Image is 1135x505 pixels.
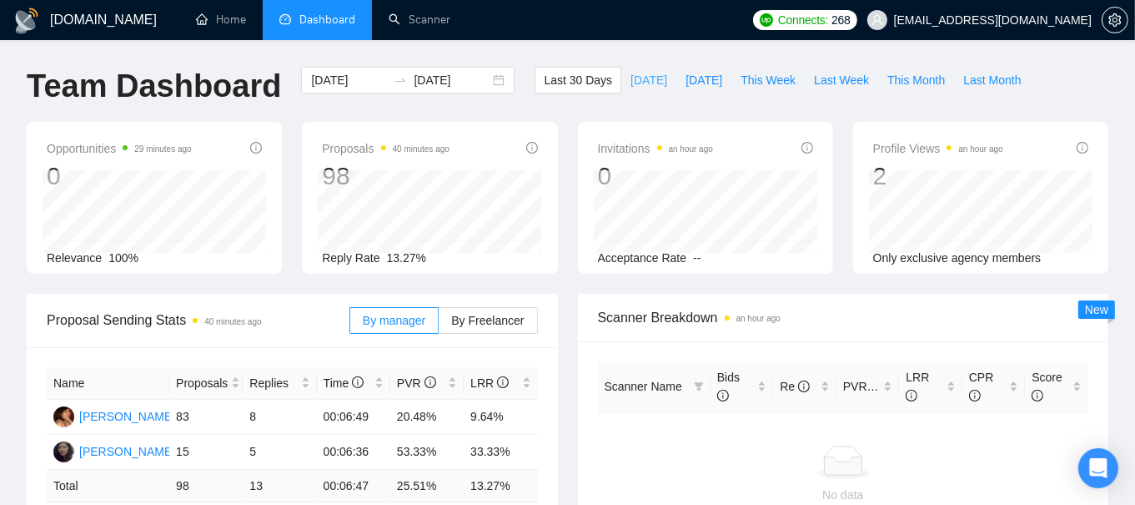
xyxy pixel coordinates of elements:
[363,314,425,327] span: By manager
[963,71,1021,89] span: Last Month
[778,11,828,29] span: Connects:
[322,251,379,265] span: Reply Rate
[497,376,509,388] span: info-circle
[299,13,355,27] span: Dashboard
[1102,13,1127,27] span: setting
[322,139,449,159] span: Proposals
[694,381,704,391] span: filter
[1102,7,1128,33] button: setting
[169,400,243,435] td: 83
[906,371,929,402] span: LRR
[47,160,192,192] div: 0
[717,371,740,402] span: Bids
[958,144,1002,154] time: an hour ago
[387,251,426,265] span: 13.27%
[686,71,722,89] span: [DATE]
[47,367,169,400] th: Name
[169,470,243,502] td: 98
[250,142,262,154] span: info-circle
[814,71,869,89] span: Last Week
[47,251,102,265] span: Relevance
[843,380,882,393] span: PVR
[693,251,701,265] span: --
[389,13,450,27] a: searchScanner
[598,160,713,192] div: 0
[717,390,729,401] span: info-circle
[169,435,243,470] td: 15
[27,67,281,106] h1: Team Dashboard
[969,371,994,402] span: CPR
[873,251,1042,265] span: Only exclusive agency members
[1032,371,1062,402] span: Score
[451,314,524,327] span: By Freelancer
[1102,13,1128,27] a: setting
[317,470,390,502] td: 00:06:47
[736,314,781,323] time: an hour ago
[801,142,813,154] span: info-circle
[394,73,407,87] span: swap-right
[760,13,773,27] img: upwork-logo.png
[464,470,537,502] td: 13.27 %
[598,307,1089,328] span: Scanner Breakdown
[780,380,810,393] span: Re
[605,380,682,393] span: Scanner Name
[47,139,192,159] span: Opportunities
[53,444,175,457] a: MO[PERSON_NAME]
[873,139,1003,159] span: Profile Views
[878,67,954,93] button: This Month
[53,407,74,427] img: SF
[397,376,436,390] span: PVR
[322,160,449,192] div: 98
[598,139,713,159] span: Invitations
[954,67,1030,93] button: Last Month
[204,317,261,326] time: 40 minutes ago
[1085,303,1108,316] span: New
[1032,390,1043,401] span: info-circle
[598,251,687,265] span: Acceptance Rate
[464,400,537,435] td: 9.64%
[526,142,538,154] span: info-circle
[621,67,676,93] button: [DATE]
[544,71,612,89] span: Last 30 Days
[394,73,407,87] span: to
[741,71,796,89] span: This Week
[390,435,464,470] td: 53.33%
[630,71,667,89] span: [DATE]
[249,374,297,392] span: Replies
[47,310,349,331] span: Proposal Sending Stats
[414,71,490,89] input: End date
[311,71,387,89] input: Start date
[53,409,175,422] a: SF[PERSON_NAME]
[535,67,621,93] button: Last 30 Days
[352,376,364,388] span: info-circle
[731,67,805,93] button: This Week
[243,470,316,502] td: 13
[470,376,509,390] span: LRR
[390,400,464,435] td: 20.48%
[798,381,810,392] span: info-circle
[243,435,316,470] td: 5
[108,251,138,265] span: 100%
[969,390,981,401] span: info-circle
[79,442,175,461] div: [PERSON_NAME]
[1078,448,1118,488] div: Open Intercom Messenger
[605,486,1082,504] div: No data
[393,144,449,154] time: 40 minutes ago
[134,144,191,154] time: 29 minutes ago
[317,435,390,470] td: 00:06:36
[691,374,707,399] span: filter
[47,470,169,502] td: Total
[324,376,364,390] span: Time
[887,71,945,89] span: This Month
[424,376,436,388] span: info-circle
[871,14,883,26] span: user
[831,11,850,29] span: 268
[243,400,316,435] td: 8
[169,367,243,400] th: Proposals
[243,367,316,400] th: Replies
[464,435,537,470] td: 33.33%
[13,8,40,34] img: logo
[669,144,713,154] time: an hour ago
[176,374,228,392] span: Proposals
[873,160,1003,192] div: 2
